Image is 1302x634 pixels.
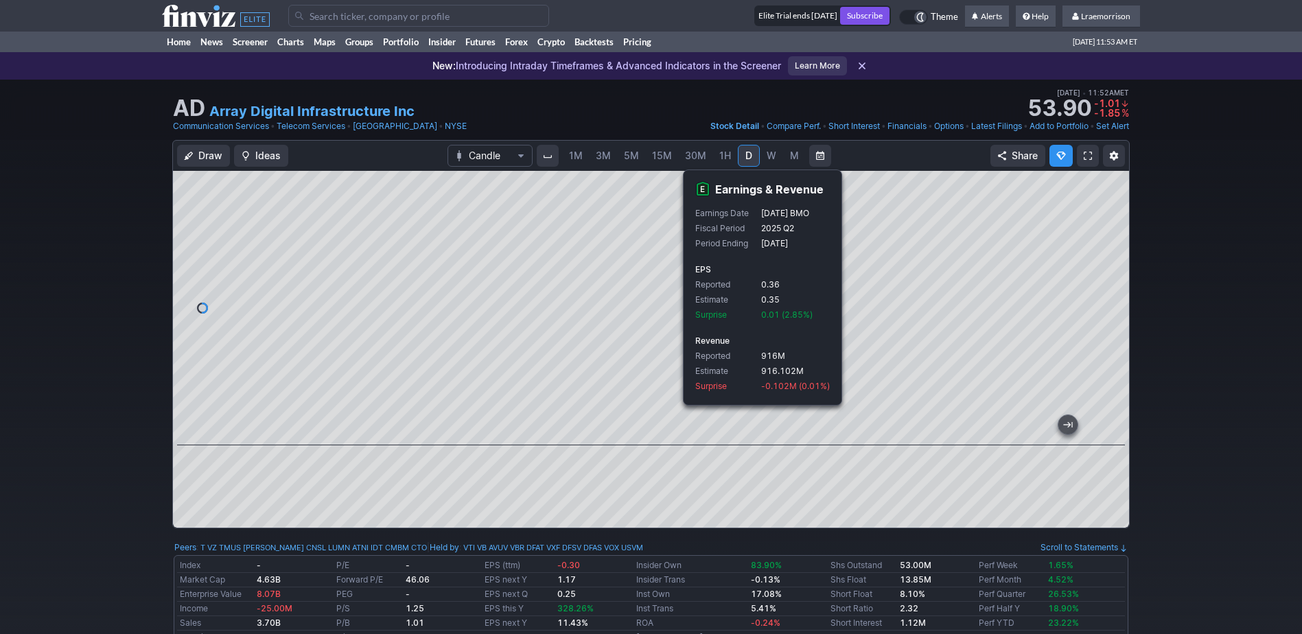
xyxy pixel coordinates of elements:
[783,145,805,167] a: M
[257,589,281,599] span: 8.07B
[447,145,533,167] button: Chart Type
[510,541,524,554] a: VBR
[537,145,559,167] button: Interval
[1062,5,1140,27] a: Lraemorrison
[761,308,830,322] p: 0.01 (2.85%)
[976,573,1045,587] td: Perf Month
[177,587,254,602] td: Enterprise Value
[557,589,576,599] b: 0.25
[900,574,931,585] b: 13.85M
[272,32,309,52] a: Charts
[695,252,760,277] p: EPS
[881,119,886,133] span: •
[177,573,254,587] td: Market Cap
[162,32,196,52] a: Home
[761,222,830,235] p: 2025 Q2
[352,541,369,554] a: ATNI
[767,119,821,133] a: Compare Perf.
[830,589,872,599] a: Short Float
[751,574,780,585] b: -0.13%
[1081,11,1130,21] span: Lraemorrison
[1030,119,1089,133] a: Add to Portfolio
[583,541,602,554] a: DFAS
[761,207,830,220] p: [DATE] BMO
[976,559,1045,573] td: Perf Week
[1073,32,1137,52] span: [DATE] 11:53 AM ET
[633,602,748,616] td: Inst Trans
[557,618,588,628] b: 11.43%
[200,541,205,554] a: T
[900,618,926,628] a: 1.12M
[533,32,570,52] a: Crypto
[482,602,554,616] td: EPS this Y
[196,32,228,52] a: News
[277,119,345,133] a: Telecom Services
[1048,560,1073,570] span: 1.65%
[695,308,760,322] p: Surprise
[328,541,350,554] a: LUMN
[569,150,583,161] span: 1M
[624,150,639,161] span: 5M
[1082,89,1086,97] span: •
[828,559,897,573] td: Shs Outstand
[899,10,958,25] a: Theme
[745,150,752,161] span: D
[288,5,549,27] input: Search
[767,121,821,131] span: Compare Perf.
[1121,107,1129,119] span: %
[432,60,456,71] span: New:
[1048,574,1073,585] span: 4.52%
[562,541,581,554] a: DFSV
[990,145,1045,167] button: Share
[177,559,254,573] td: Index
[1023,119,1028,133] span: •
[760,119,765,133] span: •
[257,574,281,585] b: 4.63B
[406,560,410,570] b: -
[751,589,782,599] b: 17.08%
[1049,145,1073,167] button: Explore new features
[353,119,437,133] a: [GEOGRAPHIC_DATA]
[618,145,645,167] a: 5M
[427,541,643,554] div: | :
[830,603,873,613] a: Short Ratio
[604,541,619,554] a: VOX
[633,559,748,573] td: Insider Own
[177,602,254,616] td: Income
[334,587,403,602] td: PEG
[822,119,827,133] span: •
[738,145,760,167] a: D
[695,278,760,292] p: Reported
[439,119,443,133] span: •
[406,589,410,599] b: -
[173,97,205,119] h1: AD
[1090,119,1095,133] span: •
[177,145,230,167] button: Draw
[489,541,508,554] a: AVUV
[257,560,261,570] b: -
[482,616,554,631] td: EPS next Y
[695,349,760,363] p: Reported
[477,541,487,554] a: VB
[228,32,272,52] a: Screener
[830,618,882,628] a: Short Interest
[900,603,918,613] b: 2.32
[751,560,782,570] span: 83.90%
[809,145,831,167] button: Range
[209,102,415,121] a: Array Digital Infrastructure Inc
[482,587,554,602] td: EPS next Q
[751,618,780,628] span: -0.24%
[683,169,842,406] div: Event
[482,559,554,573] td: EPS (ttm)
[685,150,706,161] span: 30M
[347,119,351,133] span: •
[526,541,544,554] a: DFAT
[900,560,931,570] b: 53.00M
[790,150,799,161] span: M
[761,364,830,378] p: 916.102M
[760,145,782,167] a: W
[971,119,1022,133] a: Latest Filings
[234,145,288,167] button: Ideas
[761,293,830,307] p: 0.35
